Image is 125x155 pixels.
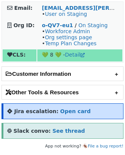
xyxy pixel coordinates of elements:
span: • • • [42,28,96,46]
h2: Customer Information [2,67,123,81]
a: Detail [65,52,85,58]
strong: Org ID: [14,22,35,28]
a: See thread [52,128,85,134]
h2: Other Tools & Resources [2,85,123,99]
a: User on Staging [45,11,87,17]
span: • [42,11,87,17]
strong: CLS: [7,52,26,58]
a: File a bug report! [88,144,123,149]
a: Workforce Admin [45,28,90,34]
strong: Email: [14,5,33,11]
a: Org settings page [45,34,92,40]
a: On Staging [78,22,108,28]
a: Temp Plan Changes [45,40,96,46]
strong: Slack convo: [14,128,51,134]
a: o-QV7-eu1 [42,22,73,28]
footer: App not working? 🪳 [2,143,123,150]
td: 💚 8 💚 - [37,49,122,61]
a: Open card [60,108,91,114]
strong: / [75,22,77,28]
strong: Jira escalation: [14,108,59,114]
